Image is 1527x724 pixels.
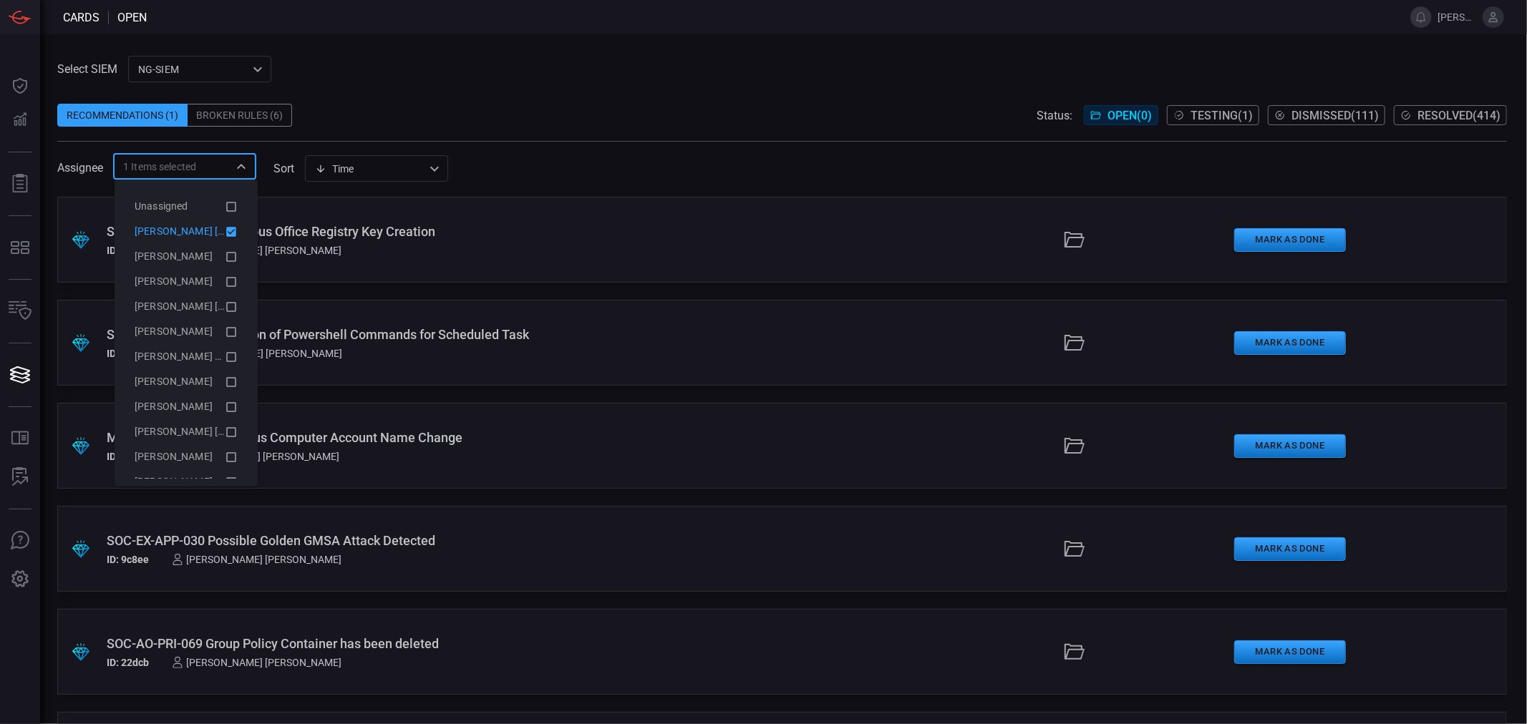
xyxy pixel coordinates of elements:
span: [PERSON_NAME] Mayoral [135,351,252,362]
div: SOC-EX-MAL-039 Detection of Powershell Commands for Scheduled Task [107,327,638,342]
span: [PERSON_NAME] [PERSON_NAME] (Myself) [135,225,332,237]
div: [PERSON_NAME] [PERSON_NAME] [172,554,341,565]
button: ALERT ANALYSIS [3,460,37,494]
button: Mark as Done [1234,228,1346,252]
li: Estefania Eiras Mayoral [123,344,249,369]
li: David Herraiz [123,319,249,344]
button: Mark as Done [1234,537,1346,561]
li: SAUL PAJAS DE TORO (Myself) [123,219,249,244]
h5: ID: 2c7de [107,245,149,256]
span: [PERSON_NAME] [135,451,213,462]
li: JuanCarlos Garcia [123,469,249,494]
button: Testing(1) [1167,105,1259,125]
h5: ID: 9f2ce [107,451,147,462]
label: Select SIEM [57,62,117,76]
button: Reports [3,167,37,201]
div: MD-AO-PER-157 Suspicious Computer Account Name Change [107,430,638,445]
li: DAVID MARROQUI FRANCO [123,294,249,319]
span: Status: [1037,109,1072,122]
span: Dismissed ( 111 ) [1291,109,1379,122]
span: Cards [63,11,100,24]
span: open [117,11,147,24]
span: [PERSON_NAME].pajas [1438,11,1477,23]
div: [PERSON_NAME] [PERSON_NAME] [172,657,341,668]
div: Broken Rules (6) [188,104,292,127]
li: Francisco Berasain [123,369,249,394]
span: Testing ( 1 ) [1191,109,1253,122]
li: Jonatan Gomez [123,444,249,469]
span: Resolved ( 414 ) [1417,109,1501,122]
li: ANTONIO GONZALEZ PEREZ [123,244,249,269]
button: Detections [3,103,37,137]
div: Recommendations (1) [57,104,188,127]
h5: ID: 9c8ee [107,554,149,565]
p: NG-SIEM [138,62,248,77]
button: Mark as Done [1234,640,1346,664]
button: Open(0) [1084,105,1158,125]
span: [PERSON_NAME] [135,476,213,487]
span: [PERSON_NAME] [135,250,213,262]
span: [PERSON_NAME] [PERSON_NAME] [135,426,293,437]
button: Mark as Done [1234,434,1346,458]
li: ISAAC MONTERO EUGERCIO [123,394,249,419]
button: Ask Us A Question [3,524,37,558]
div: SOC-AO-PRI-069 Group Policy Container has been deleted [107,636,638,651]
button: Inventory [3,294,37,328]
span: [PERSON_NAME] [135,401,213,412]
button: Close [231,157,251,177]
button: MITRE - Detection Posture [3,230,37,265]
span: Unassigned [135,200,188,212]
span: [PERSON_NAME] [135,326,213,337]
button: Resolved(414) [1394,105,1507,125]
span: Assignee [57,161,103,175]
li: JULIO ANTONIO FRESNEDA GARCIA [123,419,249,444]
button: Mark as Done [1234,331,1346,355]
div: Time [315,162,425,176]
div: SOC-AO-PER-067 Suspicious Office Registry Key Creation [107,224,638,239]
div: SOC-EX-APP-030 Possible Golden GMSA Attack Detected [107,533,638,548]
button: Dismissed(111) [1268,105,1385,125]
button: Rule Catalog [3,421,37,456]
span: [PERSON_NAME] [135,275,213,287]
li: Unassigned [123,194,249,219]
button: Cards [3,358,37,392]
li: DANIEL LERMA CASIN [123,269,249,294]
button: Dashboard [3,69,37,103]
span: [PERSON_NAME] [135,376,213,387]
span: 1 Items selected [123,160,196,174]
button: Preferences [3,562,37,597]
span: [PERSON_NAME] [PERSON_NAME] [135,300,293,312]
h5: ID: 22dcb [107,657,149,668]
label: sort [273,162,294,175]
span: Open ( 0 ) [1107,109,1152,122]
h5: ID: 10641 [107,348,150,359]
